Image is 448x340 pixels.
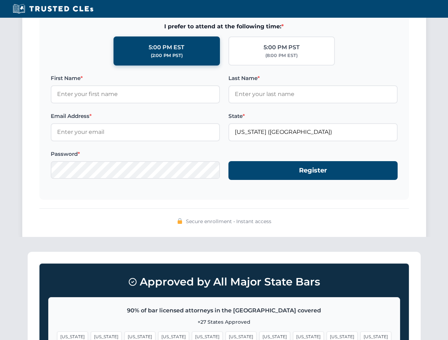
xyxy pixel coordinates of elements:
[51,123,220,141] input: Enter your email
[228,112,398,120] label: State
[228,161,398,180] button: Register
[228,85,398,103] input: Enter your last name
[57,306,391,315] p: 90% of bar licensed attorneys in the [GEOGRAPHIC_DATA] covered
[228,74,398,83] label: Last Name
[51,22,398,31] span: I prefer to attend at the following time:
[265,52,298,59] div: (8:00 PM EST)
[48,272,400,291] h3: Approved by All Major State Bars
[151,52,183,59] div: (2:00 PM PST)
[11,4,95,14] img: Trusted CLEs
[186,217,271,225] span: Secure enrollment • Instant access
[51,85,220,103] input: Enter your first name
[264,43,300,52] div: 5:00 PM PST
[177,218,183,224] img: 🔒
[57,318,391,326] p: +27 States Approved
[51,74,220,83] label: First Name
[149,43,184,52] div: 5:00 PM EST
[51,112,220,120] label: Email Address
[228,123,398,141] input: Florida (FL)
[51,150,220,158] label: Password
